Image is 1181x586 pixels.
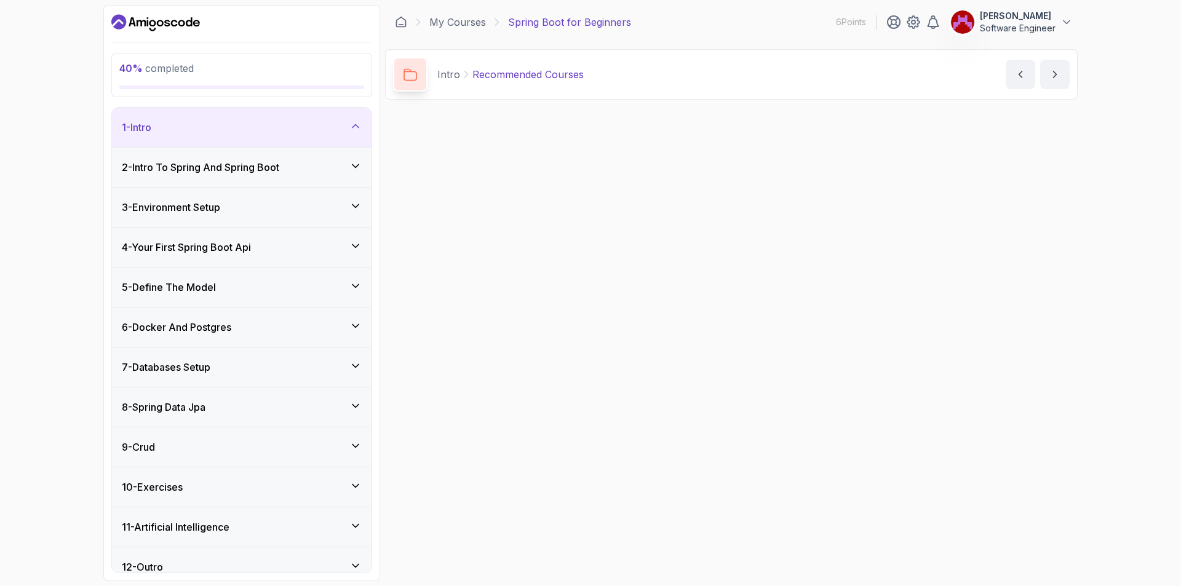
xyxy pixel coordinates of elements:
[980,10,1056,22] p: [PERSON_NAME]
[122,520,229,534] h3: 11 - Artificial Intelligence
[1129,537,1169,574] iframe: chat widget
[429,15,486,30] a: My Courses
[980,22,1056,34] p: Software Engineer
[122,440,155,454] h3: 9 - Crud
[122,360,210,374] h3: 7 - Databases Setup
[508,15,631,30] p: Spring Boot for Beginners
[472,67,584,82] p: Recommended Courses
[112,507,372,547] button: 11-Artificial Intelligence
[1040,60,1070,89] button: next content
[836,16,866,28] p: 6 Points
[122,560,163,574] h3: 12 - Outro
[947,314,1169,531] iframe: chat widget
[1006,60,1035,89] button: previous content
[111,13,200,33] a: Dashboard
[112,307,372,347] button: 6-Docker And Postgres
[119,62,194,74] span: completed
[112,228,372,267] button: 4-Your First Spring Boot Api
[112,108,372,147] button: 1-Intro
[122,160,279,175] h3: 2 - Intro To Spring And Spring Boot
[122,120,151,135] h3: 1 - Intro
[112,267,372,307] button: 5-Define The Model
[112,188,372,227] button: 3-Environment Setup
[112,467,372,507] button: 10-Exercises
[122,200,220,215] h3: 3 - Environment Setup
[122,320,231,335] h3: 6 - Docker And Postgres
[395,16,407,28] a: Dashboard
[437,67,460,82] p: Intro
[119,62,143,74] span: 40 %
[112,347,372,387] button: 7-Databases Setup
[951,10,974,34] img: user profile image
[950,10,1073,34] button: user profile image[PERSON_NAME]Software Engineer
[112,387,372,427] button: 8-Spring Data Jpa
[112,148,372,187] button: 2-Intro To Spring And Spring Boot
[122,240,251,255] h3: 4 - Your First Spring Boot Api
[122,480,183,494] h3: 10 - Exercises
[122,280,216,295] h3: 5 - Define The Model
[112,427,372,467] button: 9-Crud
[122,400,205,414] h3: 8 - Spring Data Jpa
